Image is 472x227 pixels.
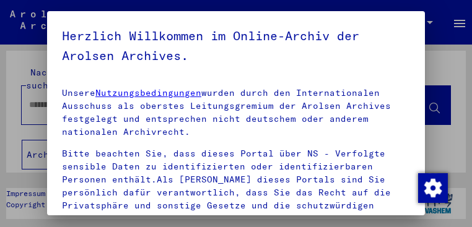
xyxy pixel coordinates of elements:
a: Nutzungsbedingungen [95,87,201,98]
img: Zustimmung ändern [418,173,448,203]
h5: Herzlich Willkommen im Online-Archiv der Arolsen Archives. [62,26,410,66]
div: Zustimmung ändern [417,173,447,202]
p: Unsere wurden durch den Internationalen Ausschuss als oberstes Leitungsgremium der Arolsen Archiv... [62,87,410,139]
